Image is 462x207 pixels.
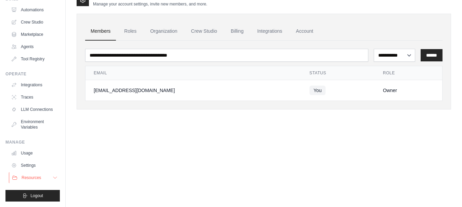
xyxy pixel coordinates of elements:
[8,160,60,171] a: Settings
[8,148,60,159] a: Usage
[145,22,183,41] a: Organization
[225,22,249,41] a: Billing
[8,116,60,133] a: Environment Variables
[85,22,116,41] a: Members
[8,79,60,90] a: Integrations
[94,87,293,94] div: [EMAIL_ADDRESS][DOMAIN_NAME]
[5,71,60,77] div: Operate
[8,92,60,103] a: Traces
[5,190,60,202] button: Logout
[5,139,60,145] div: Manage
[30,193,43,198] span: Logout
[301,66,375,80] th: Status
[119,22,142,41] a: Roles
[309,86,326,95] span: You
[375,66,442,80] th: Role
[85,66,301,80] th: Email
[8,104,60,115] a: LLM Connections
[252,22,288,41] a: Integrations
[93,1,207,7] p: Manage your account settings, invite new members, and more.
[186,22,223,41] a: Crew Studio
[8,54,60,64] a: Tool Registry
[22,175,41,180] span: Resources
[8,4,60,15] a: Automations
[8,17,60,28] a: Crew Studio
[9,172,61,183] button: Resources
[383,87,434,94] div: Owner
[8,41,60,52] a: Agents
[290,22,319,41] a: Account
[8,29,60,40] a: Marketplace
